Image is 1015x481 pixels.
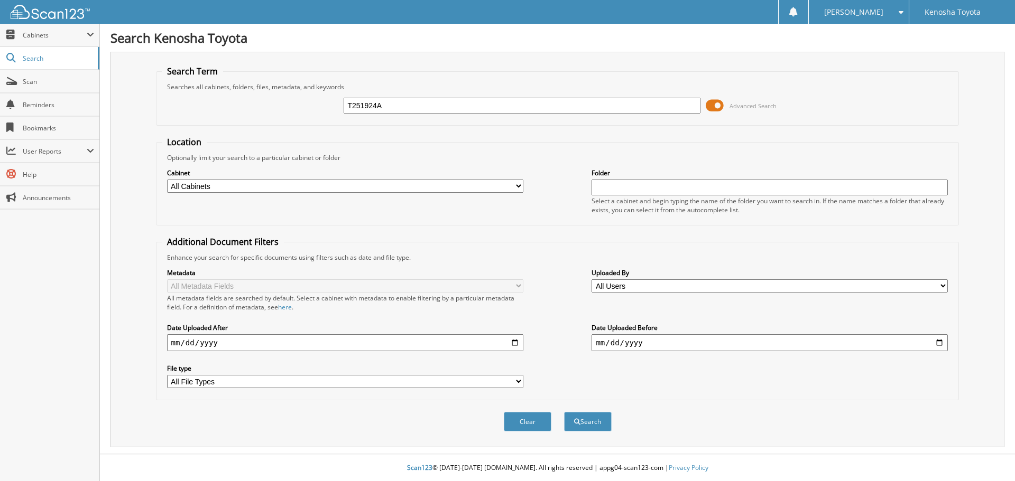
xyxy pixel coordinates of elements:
span: Announcements [23,193,94,202]
label: Cabinet [167,168,523,177]
span: Scan [23,77,94,86]
span: Reminders [23,100,94,109]
div: All metadata fields are searched by default. Select a cabinet with metadata to enable filtering b... [167,294,523,312]
label: Date Uploaded After [167,323,523,332]
span: Cabinets [23,31,87,40]
span: User Reports [23,147,87,156]
span: Help [23,170,94,179]
input: start [167,334,523,351]
legend: Search Term [162,65,223,77]
span: Advanced Search [730,102,777,110]
label: Uploaded By [592,268,948,277]
span: Scan123 [407,463,432,472]
label: Folder [592,168,948,177]
a: here [278,303,292,312]
button: Search [564,412,612,431]
h1: Search Kenosha Toyota [110,29,1004,46]
span: Search [23,54,93,63]
span: [PERSON_NAME] [824,9,883,15]
div: Enhance your search for specific documents using filters such as date and file type. [162,253,954,262]
legend: Additional Document Filters [162,236,284,248]
label: File type [167,364,523,373]
div: Searches all cabinets, folders, files, metadata, and keywords [162,82,954,91]
div: Optionally limit your search to a particular cabinet or folder [162,153,954,162]
div: Select a cabinet and begin typing the name of the folder you want to search in. If the name match... [592,196,948,214]
a: Privacy Policy [669,463,708,472]
img: scan123-logo-white.svg [11,5,90,19]
label: Date Uploaded Before [592,323,948,332]
button: Clear [504,412,551,431]
legend: Location [162,136,207,148]
iframe: Chat Widget [962,430,1015,481]
span: Kenosha Toyota [925,9,981,15]
span: Bookmarks [23,124,94,133]
input: end [592,334,948,351]
label: Metadata [167,268,523,277]
div: © [DATE]-[DATE] [DOMAIN_NAME]. All rights reserved | appg04-scan123-com | [100,455,1015,481]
